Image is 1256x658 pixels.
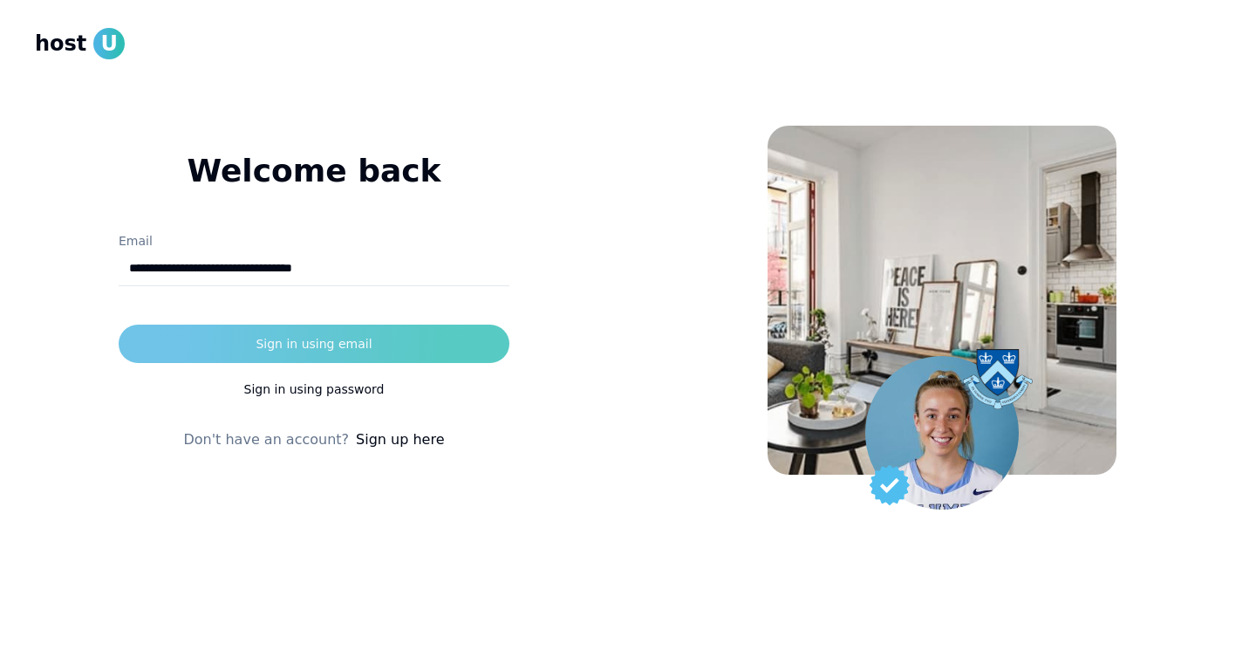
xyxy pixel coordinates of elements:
button: Sign in using password [119,370,509,408]
span: host [35,30,86,58]
a: Sign up here [356,429,444,450]
h1: Welcome back [119,154,509,188]
img: Student [865,356,1019,510]
div: Sign in using email [256,335,372,353]
button: Sign in using email [119,325,509,363]
span: Don't have an account? [183,429,349,450]
img: House Background [768,126,1116,475]
img: Columbia university [963,349,1033,409]
span: U [93,28,125,59]
a: hostU [35,28,125,59]
label: Email [119,234,153,248]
